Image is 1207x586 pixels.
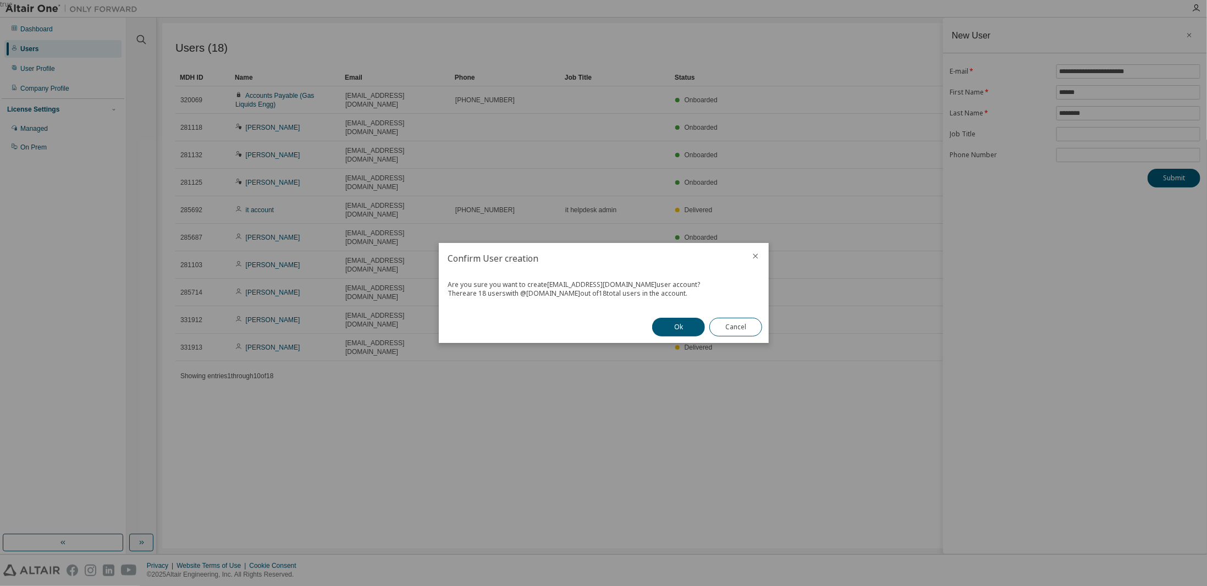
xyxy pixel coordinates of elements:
button: Ok [652,318,705,336]
h2: Confirm User creation [439,243,742,274]
button: Cancel [709,318,762,336]
div: There are 18 users with @ [DOMAIN_NAME] out of 18 total users in the account. [448,289,760,298]
div: Are you sure you want to create [EMAIL_ADDRESS][DOMAIN_NAME] user account? [448,280,760,289]
button: close [751,252,760,261]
